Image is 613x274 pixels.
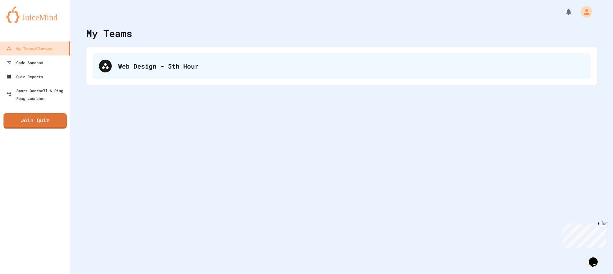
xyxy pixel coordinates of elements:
a: Join Quiz [4,113,67,129]
div: Web Design - 5th Hour [93,53,591,79]
div: My Account [574,4,594,19]
img: logo-orange.svg [6,6,64,23]
div: Smart Doorbell & Ping Pong Launcher [6,87,68,102]
div: Quiz Reports [6,73,43,80]
div: Web Design - 5th Hour [118,61,584,71]
div: Chat with us now!Close [3,3,44,41]
iframe: chat widget [586,248,607,268]
div: Code Sandbox [6,59,43,66]
div: My Teams/Classes [6,45,52,52]
iframe: chat widget [560,221,607,248]
div: My Teams [86,26,132,41]
div: My Notifications [553,6,574,17]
